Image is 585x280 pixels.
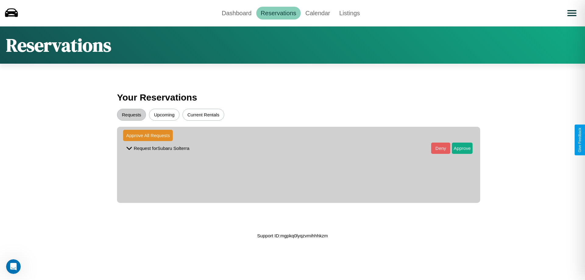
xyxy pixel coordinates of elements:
button: Upcoming [149,109,179,121]
a: Reservations [256,7,301,19]
a: Dashboard [217,7,256,19]
button: Approve All Requests [123,130,173,141]
h3: Your Reservations [117,89,468,106]
iframe: Intercom live chat [6,259,21,274]
button: Open menu [563,5,580,22]
h1: Reservations [6,33,111,58]
button: Deny [431,143,450,154]
p: Support ID: mgpkq0lyqzvmihhhkzm [257,232,328,240]
div: Give Feedback [578,128,582,152]
p: Request for Subaru Solterra [134,144,190,152]
button: Current Rentals [183,109,224,121]
button: Requests [117,109,146,121]
a: Listings [335,7,364,19]
button: Approve [452,143,473,154]
a: Calendar [301,7,335,19]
